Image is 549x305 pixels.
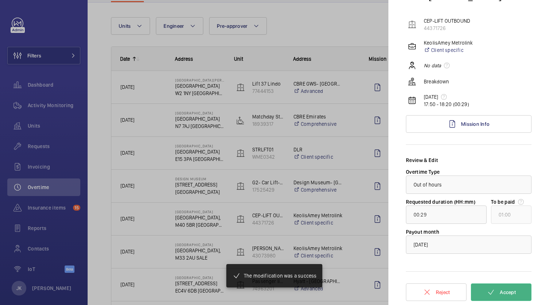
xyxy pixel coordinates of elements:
[424,101,469,108] p: 17:50 - 18:20 (00:29)
[500,289,516,295] span: Accept
[244,272,316,279] p: The modification was a success
[461,121,490,127] span: Mission Info
[424,46,473,54] a: Client specific
[406,115,531,133] a: Mission Info
[406,229,439,235] label: Payout month
[406,206,487,224] input: function Mt(){if((0,e.mK)(Ge),Ge.value===S)throw new n.buA(-950,null);return Ge.value}
[424,39,473,46] p: KeolisAmey Metrolink
[491,198,531,206] label: To be paid
[414,242,428,248] span: [DATE]
[436,289,450,295] span: Reject
[424,62,441,69] em: No data
[424,17,470,25] p: CEP-LIFT OUTBOUND
[408,20,416,29] img: elevator.svg
[406,199,475,205] label: Requested duration (HH:mm)
[424,93,469,101] p: [DATE]
[406,283,467,301] button: Reject
[406,157,531,164] div: Review & Edit
[414,182,442,188] span: Out of hours
[424,78,449,85] p: Breakdown
[406,169,440,175] label: Overtime Type
[491,206,531,224] input: undefined
[424,25,470,32] p: 44371726
[471,283,531,301] button: Accept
